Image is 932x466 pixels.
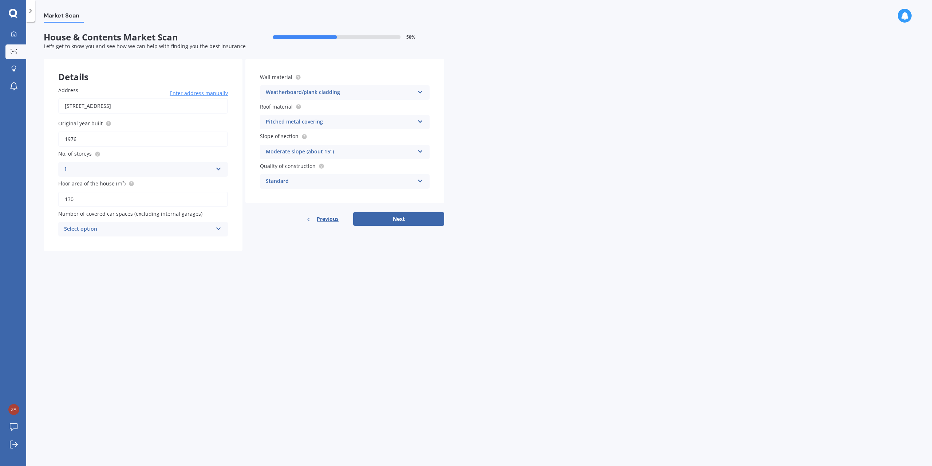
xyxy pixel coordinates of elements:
[353,212,444,226] button: Next
[44,43,246,50] span: Let's get to know you and see how we can help with finding you the best insurance
[58,210,202,217] span: Number of covered car spaces (excluding internal garages)
[170,90,228,97] span: Enter address manually
[58,120,103,127] span: Original year built
[44,59,242,81] div: Details
[260,133,299,140] span: Slope of section
[8,404,19,415] img: abbd4ceb0dda5257527a394eb9d0c1ea
[58,150,92,157] span: No. of storeys
[266,148,414,156] div: Moderate slope (about 15°)
[406,35,415,40] span: 50 %
[58,98,228,114] input: Enter address
[260,162,316,169] span: Quality of construction
[260,74,292,81] span: Wall material
[266,118,414,126] div: Pitched metal covering
[44,32,244,43] span: House & Contents Market Scan
[266,177,414,186] div: Standard
[58,87,78,94] span: Address
[58,132,228,147] input: Enter year
[317,214,339,224] span: Previous
[64,165,213,174] div: 1
[58,192,228,207] input: Enter floor area
[44,12,84,22] span: Market Scan
[64,225,213,234] div: Select option
[58,180,126,187] span: Floor area of the house (m²)
[260,103,293,110] span: Roof material
[266,88,414,97] div: Weatherboard/plank cladding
